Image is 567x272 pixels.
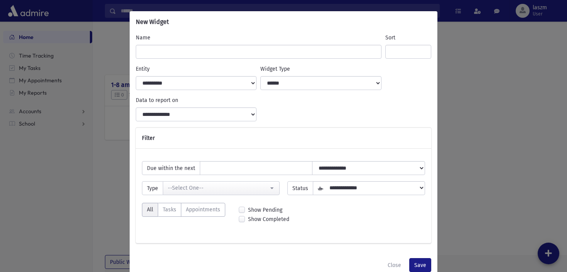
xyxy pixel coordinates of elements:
label: Name [136,34,150,42]
label: Entity [136,65,150,73]
div: IsAppointment [142,203,225,220]
label: Data to report on [136,96,178,104]
button: Save [409,258,431,272]
span: Type [142,181,163,195]
label: Widget Type [260,65,290,73]
div: --Select One-- [168,184,268,192]
label: Sort [385,34,395,42]
button: Close [383,258,406,272]
label: All [142,203,158,217]
button: --Select One-- [163,181,280,195]
span: Due within the next [142,161,200,175]
span: Status [287,181,313,195]
label: Appointments [181,203,225,217]
div: Filter [136,128,431,149]
h6: New Widget [136,17,169,27]
label: Show Completed [248,215,289,223]
label: Show Pending [248,206,282,214]
label: Tasks [158,203,181,217]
